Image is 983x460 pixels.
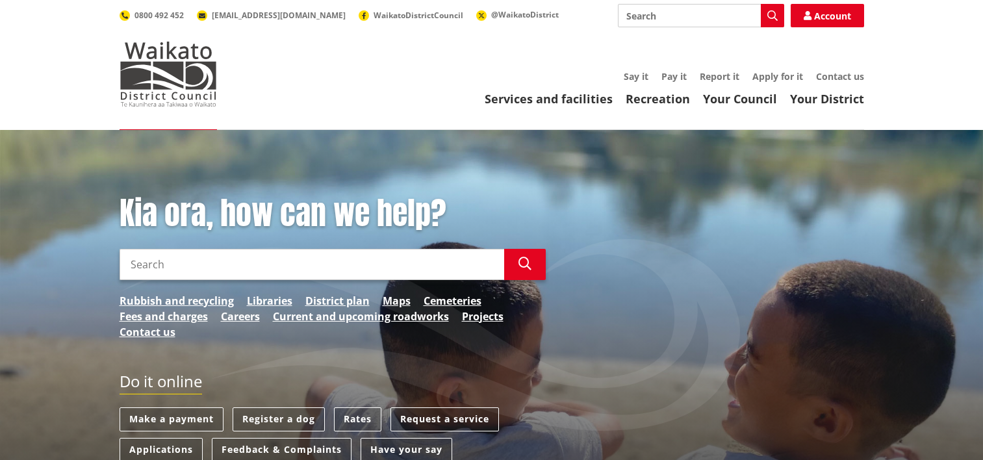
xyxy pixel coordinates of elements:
a: Account [791,4,864,27]
a: 0800 492 452 [120,10,184,21]
a: Register a dog [233,407,325,431]
a: Current and upcoming roadworks [273,309,449,324]
input: Search input [618,4,784,27]
a: Report it [700,70,739,83]
span: [EMAIL_ADDRESS][DOMAIN_NAME] [212,10,346,21]
a: Apply for it [752,70,803,83]
input: Search input [120,249,504,280]
a: Make a payment [120,407,223,431]
h1: Kia ora, how can we help? [120,195,546,233]
a: Your Council [703,91,777,107]
a: Cemeteries [424,293,481,309]
img: Waikato District Council - Te Kaunihera aa Takiwaa o Waikato [120,42,217,107]
span: 0800 492 452 [134,10,184,21]
a: Pay it [661,70,687,83]
a: Services and facilities [485,91,613,107]
a: Libraries [247,293,292,309]
span: WaikatoDistrictCouncil [374,10,463,21]
a: Recreation [626,91,690,107]
a: Say it [624,70,648,83]
a: Request a service [390,407,499,431]
a: Your District [790,91,864,107]
a: Rates [334,407,381,431]
a: Fees and charges [120,309,208,324]
a: @WaikatoDistrict [476,9,559,20]
a: Projects [462,309,504,324]
a: Contact us [120,324,175,340]
a: Maps [383,293,411,309]
a: Rubbish and recycling [120,293,234,309]
a: Careers [221,309,260,324]
h2: Do it online [120,372,202,395]
a: WaikatoDistrictCouncil [359,10,463,21]
a: Contact us [816,70,864,83]
a: [EMAIL_ADDRESS][DOMAIN_NAME] [197,10,346,21]
span: @WaikatoDistrict [491,9,559,20]
a: District plan [305,293,370,309]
